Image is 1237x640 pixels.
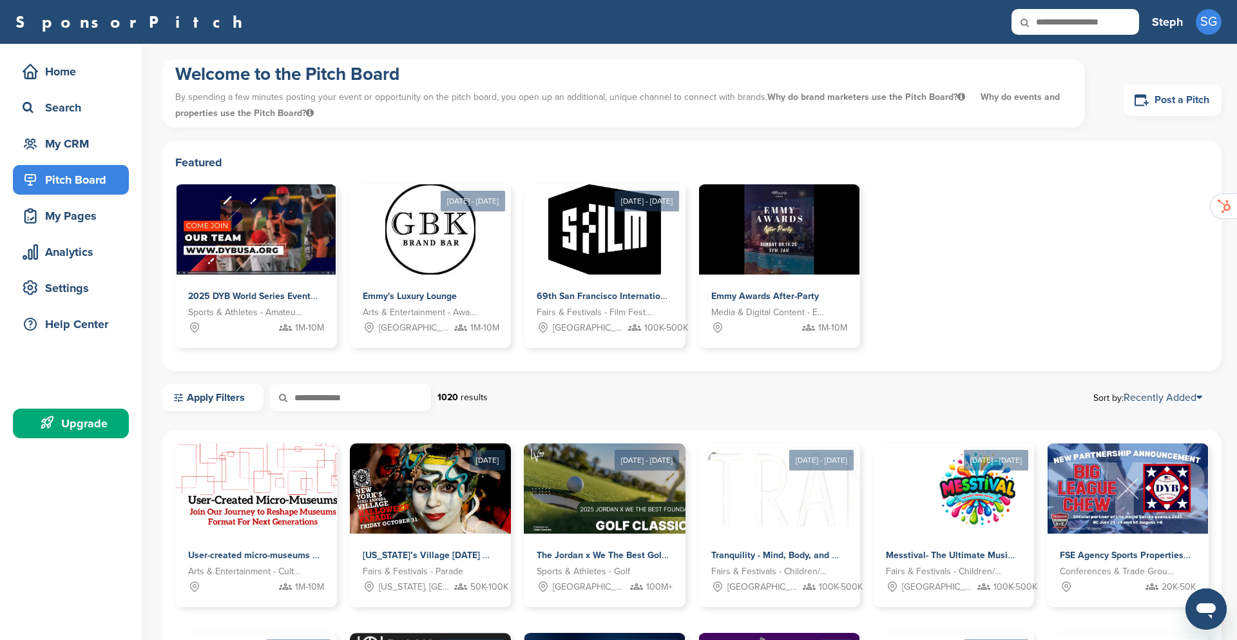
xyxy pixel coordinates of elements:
[437,392,458,403] strong: 1020
[818,321,847,335] span: 1M-10M
[873,423,1035,607] a: [DATE] - [DATE] Sponsorpitch & Messtival- The Ultimate Music and Learning Family Festival Fairs &...
[646,580,673,594] span: 100M+
[379,580,451,594] span: [US_STATE], [GEOGRAPHIC_DATA]
[295,580,324,594] span: 1M-10M
[13,309,129,339] a: Help Center
[553,580,625,594] span: [GEOGRAPHIC_DATA], [GEOGRAPHIC_DATA]
[19,168,129,191] div: Pitch Board
[19,412,129,435] div: Upgrade
[461,392,488,403] span: results
[1060,565,1176,579] span: Conferences & Trade Groups - Sports
[524,423,686,607] a: [DATE] - [DATE] Sponsorpitch & The Jordan x We The Best Golf Classic 2025 – Where Sports, Music &...
[886,550,1135,561] span: Messtival- The Ultimate Music and Learning Family Festival
[1047,443,1209,607] a: Sponsorpitch & FSE Agency Sports Properties and NIL Conferences & Trade Groups - Sports 20K-50K
[524,164,686,348] a: [DATE] - [DATE] Sponsorpitch & 69th San Francisco International Film Festival Fairs & Festivals -...
[524,443,704,534] img: Sponsorpitch &
[175,443,353,534] img: Sponsorpitch &
[350,443,511,534] img: Sponsorpitch &
[188,550,490,561] span: User-created micro-museums - Sponsor the future of cultural storytelling
[1060,550,1218,561] span: FSE Agency Sports Properties and NIL
[13,273,129,303] a: Settings
[699,184,859,275] img: Sponsorpitch &
[188,565,305,579] span: Arts & Entertainment - Cultural
[363,565,463,579] span: Fairs & Festivals - Parade
[15,14,251,30] a: SponsorPitch
[1152,13,1183,31] h3: Steph
[1162,580,1196,594] span: 20K-50K
[537,305,653,320] span: Fairs & Festivals - Film Festival
[175,153,1209,171] h2: Featured
[964,450,1028,470] div: [DATE] - [DATE]
[175,63,1072,86] h1: Welcome to the Pitch Board
[177,184,336,275] img: Sponsorpitch &
[379,321,451,335] span: [GEOGRAPHIC_DATA], [GEOGRAPHIC_DATA]
[470,321,499,335] span: 1M-10M
[363,550,542,561] span: [US_STATE]’s Village [DATE] Parade - 2025
[698,423,860,607] a: [DATE] - [DATE] Sponsorpitch & Tranquility - Mind, Body, and Soul Retreats Fairs & Festivals - Ch...
[711,550,888,561] span: Tranquility - Mind, Body, and Soul Retreats
[1185,588,1227,630] iframe: Button to launch messaging window
[19,204,129,228] div: My Pages
[1124,84,1222,116] a: Post a Pitch
[1124,391,1202,404] a: Recently Added
[644,321,688,335] span: 100K-500K
[1048,443,1208,534] img: Sponsorpitch &
[711,565,828,579] span: Fairs & Festivals - Children/Family
[175,86,1072,124] p: By spending a few minutes posting your event or opportunity on the pitch board, you open up an ad...
[886,565,1002,579] span: Fairs & Festivals - Children/Family
[789,450,854,470] div: [DATE] - [DATE]
[441,191,505,211] div: [DATE] - [DATE]
[537,550,914,561] span: The Jordan x We The Best Golf Classic 2025 – Where Sports, Music & Philanthropy Collide
[548,184,661,275] img: Sponsorpitch &
[13,409,129,438] a: Upgrade
[1152,8,1183,36] a: Steph
[162,384,264,411] a: Apply Filters
[698,184,860,348] a: Sponsorpitch & Emmy Awards After-Party Media & Digital Content - Entertainment 1M-10M
[470,450,505,470] div: [DATE]
[175,184,337,348] a: Sponsorpitch & 2025 DYB World Series Events Sports & Athletes - Amateur Sports Leagues 1M-10M
[470,580,508,594] span: 50K-100K
[873,443,1081,534] img: Sponsorpitch &
[13,57,129,86] a: Home
[385,184,475,275] img: Sponsorpitch &
[188,291,315,302] span: 2025 DYB World Series Events
[19,276,129,300] div: Settings
[698,443,1212,534] img: Sponsorpitch &
[13,93,129,122] a: Search
[175,443,337,607] a: Sponsorpitch & User-created micro-museums - Sponsor the future of cultural storytelling Arts & En...
[1093,393,1202,403] span: Sort by:
[615,450,679,470] div: [DATE] - [DATE]
[711,305,828,320] span: Media & Digital Content - Entertainment
[13,165,129,195] a: Pitch Board
[615,191,679,211] div: [DATE] - [DATE]
[993,580,1037,594] span: 100K-500K
[188,305,305,320] span: Sports & Athletes - Amateur Sports Leagues
[13,129,129,159] a: My CRM
[819,580,863,594] span: 100K-500K
[711,291,819,302] span: Emmy Awards After-Party
[350,423,512,607] a: [DATE] Sponsorpitch & [US_STATE]’s Village [DATE] Parade - 2025 Fairs & Festivals - Parade [US_ST...
[553,321,625,335] span: [GEOGRAPHIC_DATA], [GEOGRAPHIC_DATA]
[767,92,968,102] span: Why do brand marketers use the Pitch Board?
[19,60,129,83] div: Home
[295,321,324,335] span: 1M-10M
[19,313,129,336] div: Help Center
[19,132,129,155] div: My CRM
[902,580,974,594] span: [GEOGRAPHIC_DATA], [GEOGRAPHIC_DATA]
[350,164,512,348] a: [DATE] - [DATE] Sponsorpitch & Emmy's Luxury Lounge Arts & Entertainment - Award Show [GEOGRAPHIC...
[19,240,129,264] div: Analytics
[727,580,800,594] span: [GEOGRAPHIC_DATA], [GEOGRAPHIC_DATA]
[13,201,129,231] a: My Pages
[1196,9,1222,35] span: SG
[537,291,729,302] span: 69th San Francisco International Film Festival
[363,305,479,320] span: Arts & Entertainment - Award Show
[13,237,129,267] a: Analytics
[363,291,457,302] span: Emmy's Luxury Lounge
[19,96,129,119] div: Search
[537,565,630,579] span: Sports & Athletes - Golf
